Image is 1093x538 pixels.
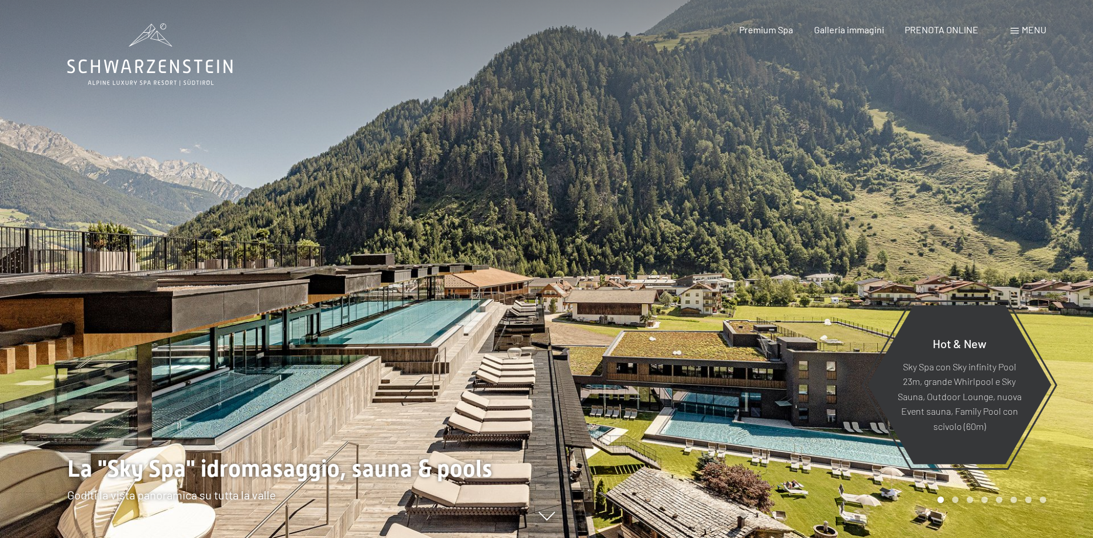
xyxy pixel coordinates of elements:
a: Premium Spa [739,24,793,35]
div: Carousel Pagination [933,497,1046,503]
div: Carousel Page 5 [996,497,1002,503]
div: Carousel Page 2 [952,497,958,503]
div: Carousel Page 7 [1025,497,1032,503]
a: Galleria immagini [814,24,884,35]
div: Carousel Page 6 [1011,497,1017,503]
span: Hot & New [933,336,987,350]
p: Sky Spa con Sky infinity Pool 23m, grande Whirlpool e Sky Sauna, Outdoor Lounge, nuova Event saun... [896,359,1023,433]
a: Hot & New Sky Spa con Sky infinity Pool 23m, grande Whirlpool e Sky Sauna, Outdoor Lounge, nuova ... [867,304,1052,465]
a: PRENOTA ONLINE [905,24,978,35]
div: Carousel Page 8 [1040,497,1046,503]
span: Menu [1022,24,1046,35]
div: Carousel Page 1 (Current Slide) [937,497,944,503]
div: Carousel Page 3 [967,497,973,503]
div: Carousel Page 4 [981,497,988,503]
